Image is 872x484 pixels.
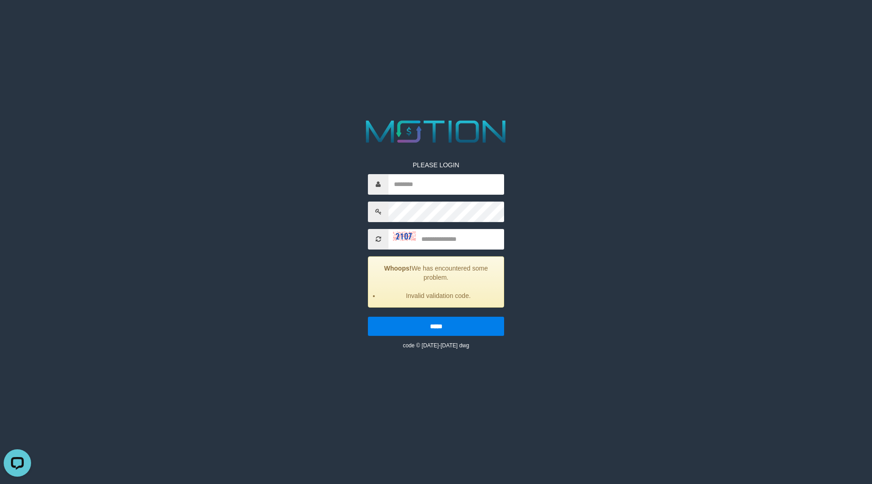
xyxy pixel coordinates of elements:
p: PLEASE LOGIN [368,160,504,170]
div: We has encountered some problem. [368,256,504,308]
img: captcha [393,232,416,241]
img: MOTION_logo.png [360,117,512,147]
li: Invalid validation code. [380,291,497,300]
strong: Whoops! [384,265,412,272]
small: code © [DATE]-[DATE] dwg [403,342,469,349]
button: Open LiveChat chat widget [4,4,31,31]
